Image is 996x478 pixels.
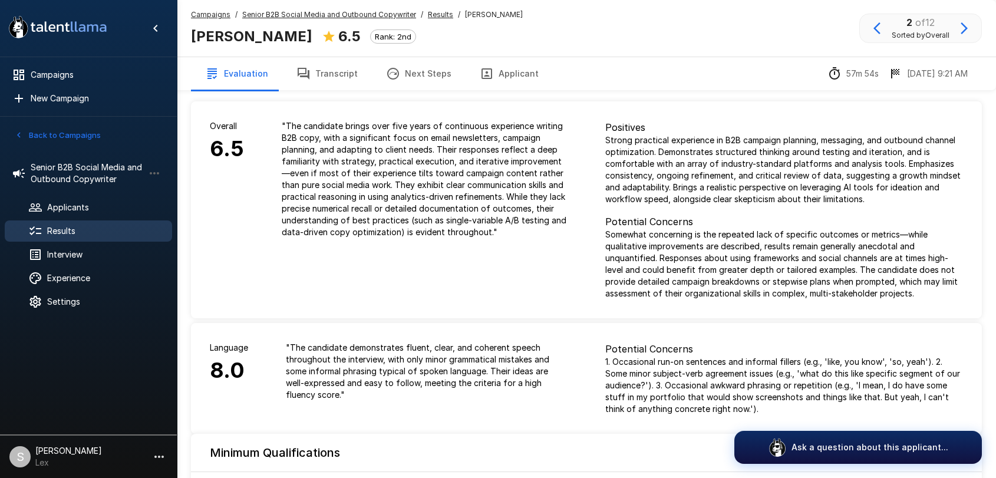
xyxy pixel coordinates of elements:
[421,9,423,21] span: /
[210,443,340,462] h6: Minimum Qualifications
[768,438,787,457] img: logo_glasses@2x.png
[371,32,415,41] span: Rank: 2nd
[906,17,912,28] b: 2
[282,120,568,238] p: " The candidate brings over five years of continuous experience writing B2B copy, with a signific...
[338,28,361,45] b: 6.5
[605,215,963,229] p: Potential Concerns
[892,29,949,41] span: Sorted by Overall
[458,9,460,21] span: /
[605,120,963,134] p: Positives
[210,354,248,388] h6: 8.0
[605,134,963,205] p: Strong practical experience in B2B campaign planning, messaging, and outbound channel optimizatio...
[605,356,963,415] p: 1. Occasional run-on sentences and informal fillers (e.g., 'like, you know', 'so, yeah'). 2. Some...
[846,68,879,80] p: 57m 54s
[907,68,968,80] p: [DATE] 9:21 AM
[791,441,948,453] p: Ask a question about this applicant...
[605,229,963,299] p: Somewhat concerning is the repeated lack of specific outcomes or metrics—while qualitative improv...
[827,67,879,81] div: The time between starting and completing the interview
[888,67,968,81] div: The date and time when the interview was completed
[191,57,282,90] button: Evaluation
[466,57,553,90] button: Applicant
[235,9,238,21] span: /
[242,10,416,19] u: Senior B2B Social Media and Outbound Copywriter
[191,28,312,45] b: [PERSON_NAME]
[210,132,244,166] h6: 6.5
[286,342,568,401] p: " The candidate demonstrates fluent, clear, and coherent speech throughout the interview, with on...
[282,57,372,90] button: Transcript
[428,10,453,19] u: Results
[210,342,248,354] p: Language
[210,120,244,132] p: Overall
[465,9,523,21] span: [PERSON_NAME]
[915,17,935,28] span: of 12
[734,431,982,464] button: Ask a question about this applicant...
[372,57,466,90] button: Next Steps
[191,10,230,19] u: Campaigns
[605,342,963,356] p: Potential Concerns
